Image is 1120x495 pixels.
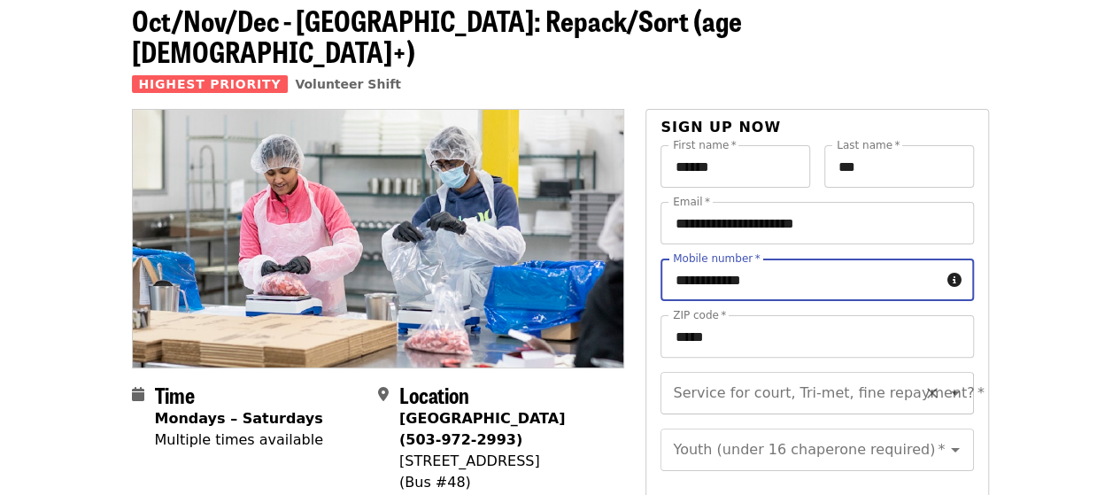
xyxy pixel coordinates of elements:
[399,379,469,410] span: Location
[155,429,323,451] div: Multiple times available
[660,315,973,358] input: ZIP code
[824,145,974,188] input: Last name
[673,197,710,207] label: Email
[673,310,726,321] label: ZIP code
[660,119,781,135] span: Sign up now
[295,77,401,91] a: Volunteer Shift
[947,272,962,289] i: circle-info icon
[837,140,900,151] label: Last name
[943,381,968,406] button: Open
[660,145,810,188] input: First name
[660,202,973,244] input: Email
[133,110,624,367] img: Oct/Nov/Dec - Beaverton: Repack/Sort (age 10+) organized by Oregon Food Bank
[378,386,389,403] i: map-marker-alt icon
[155,379,195,410] span: Time
[673,140,737,151] label: First name
[155,410,323,427] strong: Mondays – Saturdays
[399,472,610,493] div: (Bus #48)
[132,75,289,93] span: Highest Priority
[660,259,939,301] input: Mobile number
[920,381,945,406] button: Clear
[943,437,968,462] button: Open
[132,386,144,403] i: calendar icon
[399,410,565,448] strong: [GEOGRAPHIC_DATA] (503-972-2993)
[399,451,610,472] div: [STREET_ADDRESS]
[673,253,760,264] label: Mobile number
